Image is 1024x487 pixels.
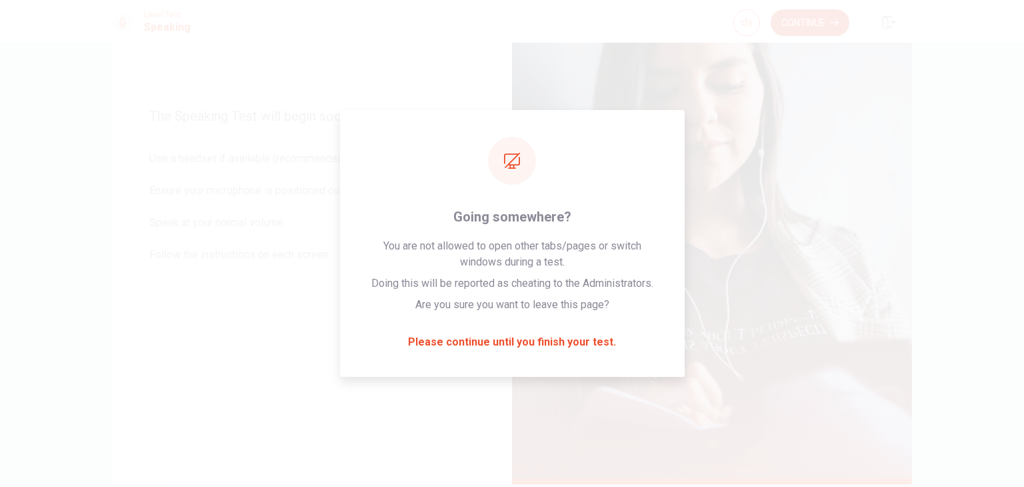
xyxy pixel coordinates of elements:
span: The Speaking Test will begin soon. [149,108,475,124]
span: Level Test [144,10,191,19]
h1: Speaking [144,19,191,35]
span: Use a headset if available (recommended for best audio quality). Ensure your microphone is positi... [149,151,475,279]
button: Continue [771,9,849,36]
